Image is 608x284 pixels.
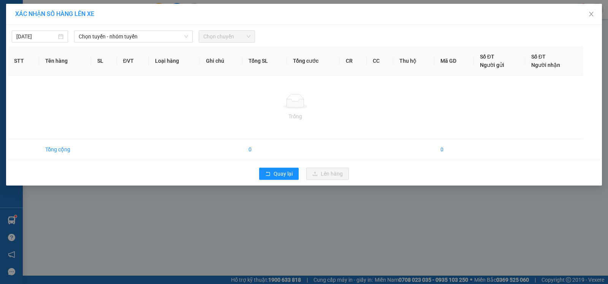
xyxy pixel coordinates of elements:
[49,6,127,24] div: [GEOGRAPHIC_DATA]
[39,139,92,160] td: Tổng cộng
[14,112,577,121] div: Trống
[6,6,44,25] div: Trà Vinh
[8,46,39,76] th: STT
[265,171,271,177] span: rollback
[49,6,68,14] span: Nhận:
[393,46,434,76] th: Thu hộ
[184,34,188,39] span: down
[434,46,474,76] th: Mã GD
[79,31,188,42] span: Chọn tuyến - nhóm tuyến
[49,33,127,43] div: 0902379339
[200,46,242,76] th: Ghi chú
[340,46,366,76] th: CR
[480,54,494,60] span: Số ĐT
[149,46,200,76] th: Loại hàng
[203,31,250,42] span: Chọn chuyến
[259,168,299,180] button: rollbackQuay lại
[48,50,59,58] span: CC :
[274,170,293,178] span: Quay lại
[480,62,504,68] span: Người gửi
[15,10,94,17] span: XÁC NHẬN SỐ HÀNG LÊN XE
[434,139,474,160] td: 0
[242,139,287,160] td: 0
[91,46,117,76] th: SL
[242,46,287,76] th: Tổng SL
[6,7,18,15] span: Gửi:
[588,11,594,17] span: close
[117,46,149,76] th: ĐVT
[48,48,127,59] div: 20.000
[16,32,57,41] input: 13/10/2025
[367,46,393,76] th: CC
[49,24,127,33] div: XUYẾN
[581,4,602,25] button: Close
[39,46,92,76] th: Tên hàng
[531,54,546,60] span: Số ĐT
[306,168,349,180] button: uploadLên hàng
[287,46,340,76] th: Tổng cước
[531,62,560,68] span: Người nhận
